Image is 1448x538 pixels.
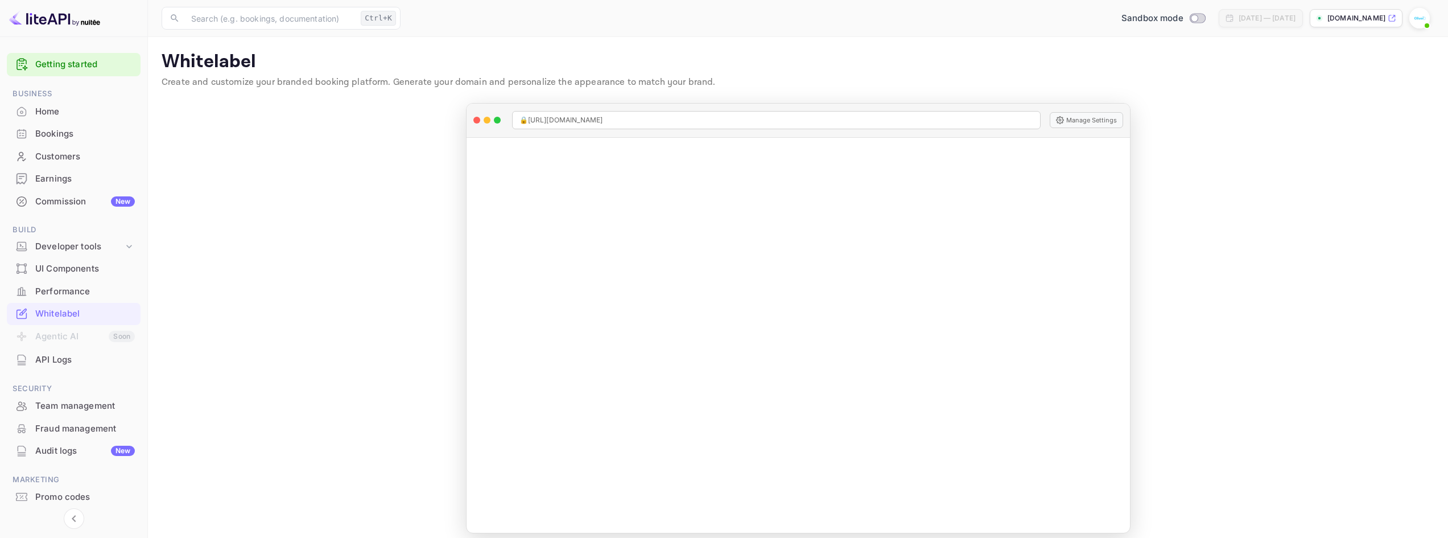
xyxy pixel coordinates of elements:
[35,422,135,436] div: Fraud management
[162,76,1434,89] p: Create and customize your branded booking platform. Generate your domain and personalize the appe...
[7,224,141,236] span: Build
[1410,9,1429,27] img: Oliver Mendez
[35,445,135,458] div: Audit logs
[7,237,141,257] div: Developer tools
[7,123,141,144] a: Bookings
[35,354,135,367] div: API Logs
[184,7,356,30] input: Search (e.g. bookings, documentation)
[7,395,141,417] div: Team management
[1239,13,1296,23] div: [DATE] — [DATE]
[519,115,603,125] span: 🔒 [URL][DOMAIN_NAME]
[35,150,135,163] div: Customers
[7,349,141,370] a: API Logs
[35,173,135,186] div: Earnings
[35,58,135,71] a: Getting started
[1117,12,1210,25] div: Switch to Production mode
[64,508,84,529] button: Collapse navigation
[35,491,135,504] div: Promo codes
[7,123,141,145] div: Bookings
[7,395,141,416] a: Team management
[7,88,141,100] span: Business
[7,191,141,213] div: CommissionNew
[7,486,141,508] div: Promo codes
[111,446,135,456] div: New
[35,240,123,253] div: Developer tools
[35,105,135,118] div: Home
[7,418,141,440] div: Fraud management
[7,440,141,461] a: Audit logsNew
[35,400,135,413] div: Team management
[7,146,141,167] a: Customers
[7,146,141,168] div: Customers
[7,440,141,462] div: Audit logsNew
[35,307,135,321] div: Whitelabel
[7,383,141,395] span: Security
[7,281,141,302] a: Performance
[7,168,141,189] a: Earnings
[7,53,141,76] div: Getting started
[7,349,141,371] div: API Logs
[7,303,141,325] div: Whitelabel
[7,258,141,279] a: UI Components
[1121,12,1183,25] span: Sandbox mode
[7,191,141,212] a: CommissionNew
[111,196,135,207] div: New
[7,281,141,303] div: Performance
[1327,13,1385,23] p: [DOMAIN_NAME]
[9,9,100,27] img: LiteAPI logo
[35,285,135,298] div: Performance
[7,418,141,439] a: Fraud management
[35,262,135,276] div: UI Components
[7,101,141,122] a: Home
[35,195,135,208] div: Commission
[361,11,396,26] div: Ctrl+K
[7,168,141,190] div: Earnings
[162,51,1434,73] p: Whitelabel
[35,128,135,141] div: Bookings
[7,474,141,486] span: Marketing
[1050,112,1123,128] button: Manage Settings
[7,303,141,324] a: Whitelabel
[7,101,141,123] div: Home
[7,486,141,507] a: Promo codes
[7,258,141,280] div: UI Components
